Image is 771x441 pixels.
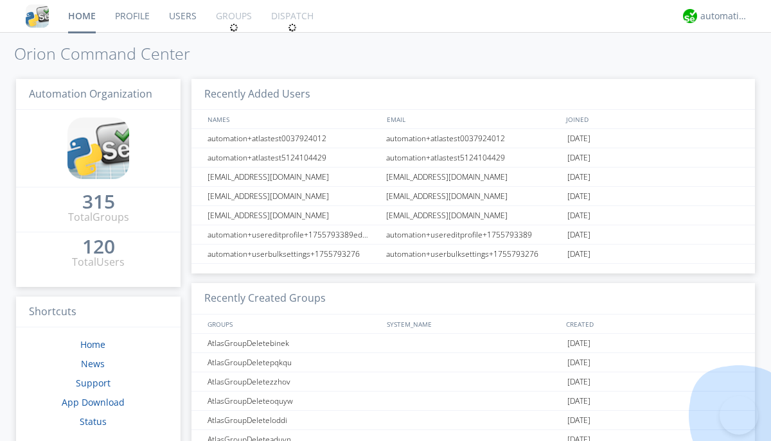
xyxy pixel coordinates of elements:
[567,225,590,245] span: [DATE]
[191,245,755,264] a: automation+userbulksettings+1755793276automation+userbulksettings+1755793276[DATE]
[191,79,755,110] h3: Recently Added Users
[383,206,564,225] div: [EMAIL_ADDRESS][DOMAIN_NAME]
[191,187,755,206] a: [EMAIL_ADDRESS][DOMAIN_NAME][EMAIL_ADDRESS][DOMAIN_NAME][DATE]
[191,353,755,372] a: AtlasGroupDeletepqkqu[DATE]
[62,396,125,408] a: App Download
[16,297,181,328] h3: Shortcuts
[76,377,111,389] a: Support
[567,148,590,168] span: [DATE]
[567,187,590,206] span: [DATE]
[563,315,743,333] div: CREATED
[204,110,380,128] div: NAMES
[191,206,755,225] a: [EMAIL_ADDRESS][DOMAIN_NAME][EMAIL_ADDRESS][DOMAIN_NAME][DATE]
[191,168,755,187] a: [EMAIL_ADDRESS][DOMAIN_NAME][EMAIL_ADDRESS][DOMAIN_NAME][DATE]
[288,23,297,32] img: spin.svg
[204,206,382,225] div: [EMAIL_ADDRESS][DOMAIN_NAME]
[191,225,755,245] a: automation+usereditprofile+1755793389editedautomation+usereditprofile+1755793389automation+usered...
[72,255,125,270] div: Total Users
[204,129,382,148] div: automation+atlastest0037924012
[229,23,238,32] img: spin.svg
[204,245,382,263] div: automation+userbulksettings+1755793276
[567,206,590,225] span: [DATE]
[82,195,115,208] div: 315
[567,245,590,264] span: [DATE]
[567,334,590,353] span: [DATE]
[567,411,590,430] span: [DATE]
[191,148,755,168] a: automation+atlastest5124104429automation+atlastest5124104429[DATE]
[383,148,564,167] div: automation+atlastest5124104429
[383,168,564,186] div: [EMAIL_ADDRESS][DOMAIN_NAME]
[68,210,129,225] div: Total Groups
[384,315,563,333] div: SYSTEM_NAME
[683,9,697,23] img: d2d01cd9b4174d08988066c6d424eccd
[567,353,590,372] span: [DATE]
[191,372,755,392] a: AtlasGroupDeletezzhov[DATE]
[204,168,382,186] div: [EMAIL_ADDRESS][DOMAIN_NAME]
[82,195,115,210] a: 315
[383,245,564,263] div: automation+userbulksettings+1755793276
[204,411,382,429] div: AtlasGroupDeleteloddi
[567,129,590,148] span: [DATE]
[67,117,129,179] img: cddb5a64eb264b2086981ab96f4c1ba7
[383,187,564,205] div: [EMAIL_ADDRESS][DOMAIN_NAME]
[204,334,382,352] div: AtlasGroupDeletebinek
[204,187,382,205] div: [EMAIL_ADDRESS][DOMAIN_NAME]
[700,10,749,22] div: automation+atlas
[26,4,49,28] img: cddb5a64eb264b2086981ab96f4c1ba7
[191,392,755,411] a: AtlasGroupDeleteoquyw[DATE]
[204,225,382,244] div: automation+usereditprofile+1755793389editedautomation+usereditprofile+1755793389
[720,396,758,435] iframe: Toggle Customer Support
[80,415,107,428] a: Status
[383,129,564,148] div: automation+atlastest0037924012
[191,283,755,315] h3: Recently Created Groups
[82,240,115,255] a: 120
[383,225,564,244] div: automation+usereditprofile+1755793389
[204,392,382,410] div: AtlasGroupDeleteoquyw
[204,353,382,372] div: AtlasGroupDeletepqkqu
[204,372,382,391] div: AtlasGroupDeletezzhov
[204,148,382,167] div: automation+atlastest5124104429
[567,392,590,411] span: [DATE]
[191,129,755,148] a: automation+atlastest0037924012automation+atlastest0037924012[DATE]
[563,110,743,128] div: JOINED
[81,358,105,370] a: News
[82,240,115,253] div: 120
[567,168,590,187] span: [DATE]
[191,411,755,430] a: AtlasGroupDeleteloddi[DATE]
[191,334,755,353] a: AtlasGroupDeletebinek[DATE]
[80,338,105,350] a: Home
[29,87,152,101] span: Automation Organization
[384,110,563,128] div: EMAIL
[204,315,380,333] div: GROUPS
[567,372,590,392] span: [DATE]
